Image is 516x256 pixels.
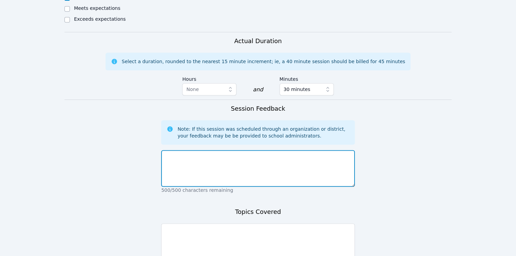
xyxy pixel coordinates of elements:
button: None [182,83,236,95]
label: Meets expectations [74,5,120,11]
label: Hours [182,73,236,83]
span: None [186,87,199,92]
label: Exceeds expectations [74,16,126,22]
button: 30 minutes [280,83,334,95]
div: Select a duration, rounded to the nearest 15 minute increment; ie, a 40 minute session should be ... [122,58,405,65]
div: and [253,86,263,94]
span: 30 minutes [284,85,310,93]
div: Note: If this session was scheduled through an organization or district, your feedback may be be ... [177,126,349,139]
h3: Actual Duration [234,36,282,46]
p: 500/500 characters remaining [161,187,355,194]
label: Minutes [280,73,334,83]
h3: Session Feedback [231,104,285,113]
h3: Topics Covered [235,207,281,217]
